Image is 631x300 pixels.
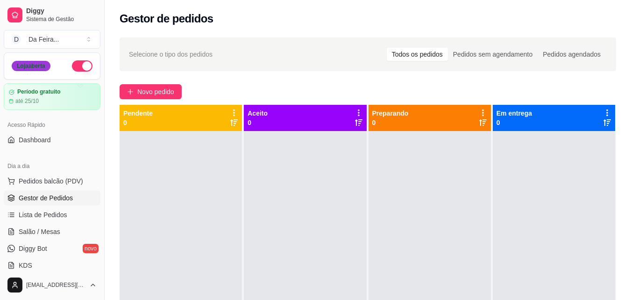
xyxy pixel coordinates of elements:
[4,207,100,222] a: Lista de Pedidos
[372,118,409,127] p: 0
[137,87,174,97] span: Novo pedido
[129,49,213,59] span: Selecione o tipo dos pedidos
[15,97,39,105] article: até 25/10
[496,109,532,118] p: Em entrega
[4,159,100,174] div: Dia a dia
[26,7,97,15] span: Diggy
[448,48,538,61] div: Pedidos sem agendamento
[248,109,268,118] p: Aceito
[19,210,67,220] span: Lista de Pedidos
[17,88,61,95] article: Período gratuito
[19,193,73,203] span: Gestor de Pedidos
[248,118,268,127] p: 0
[19,244,47,253] span: Diggy Bot
[4,174,100,189] button: Pedidos balcão (PDV)
[4,224,100,239] a: Salão / Mesas
[387,48,448,61] div: Todos os pedidos
[372,109,409,118] p: Preparando
[538,48,606,61] div: Pedidos agendados
[19,227,60,236] span: Salão / Mesas
[4,132,100,147] a: Dashboard
[72,60,92,72] button: Alterar Status
[26,281,85,289] span: [EMAIL_ADDRESS][DOMAIN_NAME]
[496,118,532,127] p: 0
[120,11,213,26] h2: Gestor de pedidos
[19,135,51,145] span: Dashboard
[28,35,59,44] div: Da Feira ...
[4,241,100,256] a: Diggy Botnovo
[123,118,153,127] p: 0
[4,190,100,205] a: Gestor de Pedidos
[120,84,182,99] button: Novo pedido
[12,61,50,71] div: Loja aberta
[12,35,21,44] span: D
[4,4,100,26] a: DiggySistema de Gestão
[127,88,134,95] span: plus
[19,261,32,270] span: KDS
[4,117,100,132] div: Acesso Rápido
[4,258,100,273] a: KDS
[4,83,100,110] a: Período gratuitoaté 25/10
[4,274,100,296] button: [EMAIL_ADDRESS][DOMAIN_NAME]
[19,176,83,186] span: Pedidos balcão (PDV)
[26,15,97,23] span: Sistema de Gestão
[4,30,100,49] button: Select a team
[123,109,153,118] p: Pendente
